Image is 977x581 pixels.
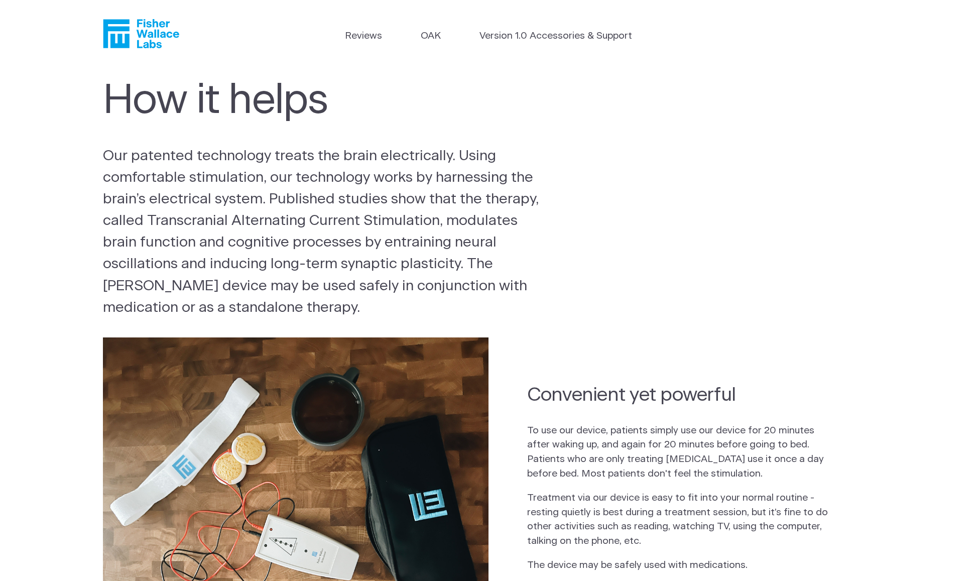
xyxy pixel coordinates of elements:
[479,29,632,44] a: Version 1.0 Accessories & Support
[103,77,537,125] h1: How it helps
[345,29,382,44] a: Reviews
[527,558,835,573] p: The device may be safely used with medications.
[527,424,835,482] p: To use our device, patients simply use our device for 20 minutes after waking up, and again for 2...
[103,145,542,319] p: Our patented technology treats the brain electrically. Using comfortable stimulation, our technol...
[103,19,179,48] a: Fisher Wallace
[527,491,835,549] p: Treatment via our device is easy to fit into your normal routine - resting quietly is best during...
[421,29,441,44] a: OAK
[527,382,835,408] h2: Convenient yet powerful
